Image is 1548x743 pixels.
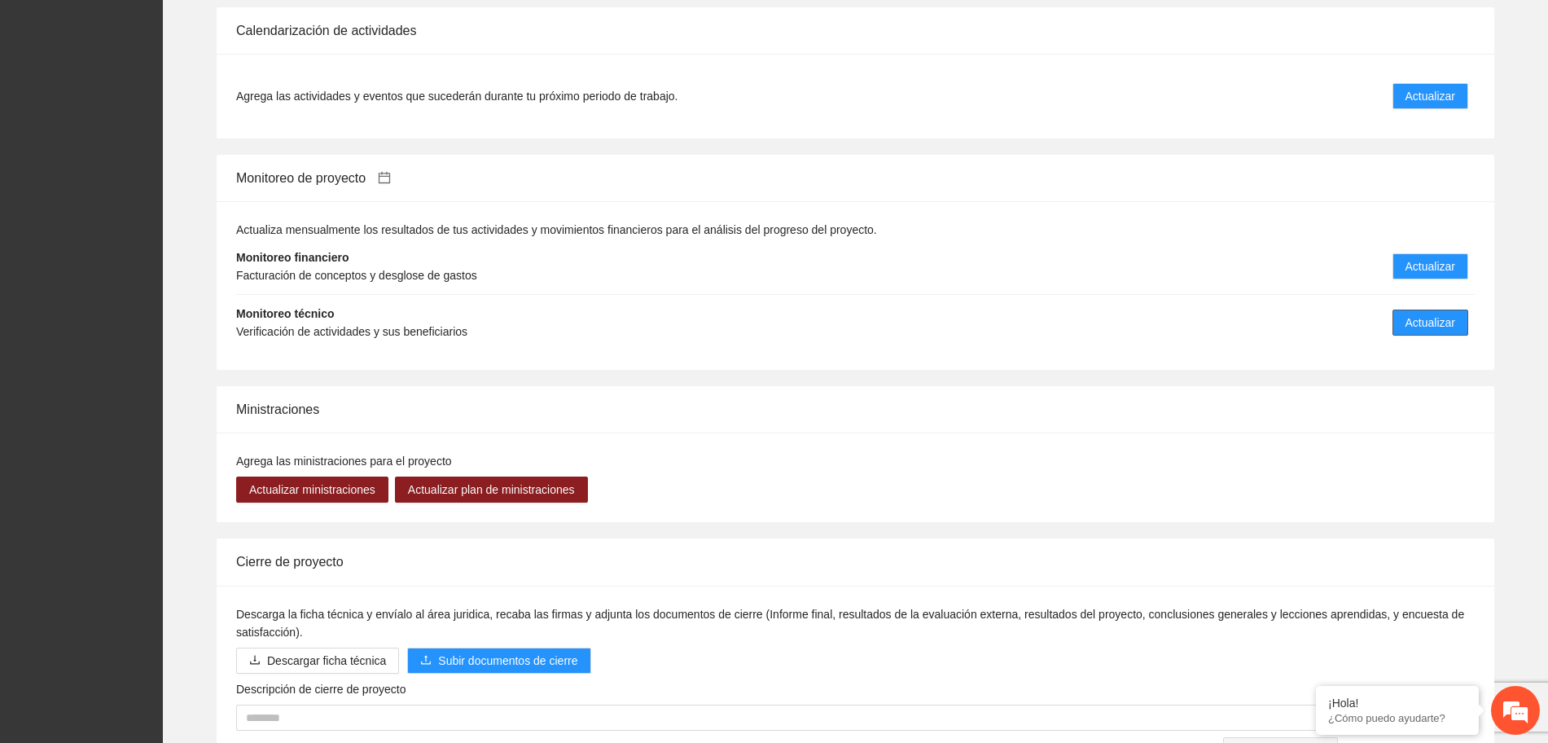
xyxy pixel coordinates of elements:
[236,539,1475,585] div: Cierre de proyecto
[236,87,678,105] span: Agrega las actividades y eventos que sucederán durante tu próximo periodo de trabajo.
[395,483,588,496] a: Actualizar plan de ministraciones
[94,218,225,382] span: Estamos en línea.
[1405,257,1455,275] span: Actualizar
[267,8,306,47] div: Minimizar ventana de chat en vivo
[1392,83,1468,109] button: Actualizar
[1328,697,1467,710] div: ¡Hola!
[249,654,261,667] span: download
[378,171,391,184] span: calendar
[236,648,399,674] button: downloadDescargar ficha técnica
[407,654,590,667] span: uploadSubir documentos de cierre
[1405,87,1455,105] span: Actualizar
[366,171,391,185] a: calendar
[236,477,388,503] button: Actualizar ministraciones
[236,455,452,468] span: Agrega las ministraciones para el proyecto
[236,386,1475,433] div: Ministraciones
[267,652,386,670] span: Descargar ficha técnica
[236,155,1475,201] div: Monitoreo de proyecto
[408,481,575,499] span: Actualizar plan de ministraciones
[1328,712,1467,724] p: ¿Cómo puedo ayudarte?
[236,325,467,338] span: Verificación de actividades y sus beneficiarios
[236,223,877,236] span: Actualiza mensualmente los resultados de tus actividades y movimientos financieros para el anális...
[236,7,1475,54] div: Calendarización de actividades
[236,608,1464,639] span: Descarga la ficha técnica y envíalo al área juridica, recaba las firmas y adjunta los documentos ...
[1405,314,1455,332] span: Actualizar
[1392,310,1468,336] button: Actualizar
[236,654,399,667] a: downloadDescargar ficha técnica
[236,680,406,698] label: Descripción de cierre de proyecto
[1392,253,1468,279] button: Actualizar
[236,307,335,320] strong: Monitoreo técnico
[249,481,375,499] span: Actualizar ministraciones
[236,483,388,496] a: Actualizar ministraciones
[85,83,274,104] div: Chatee con nosotros ahora
[236,251,349,264] strong: Monitoreo financiero
[236,705,1475,731] textarea: Descripción de cierre de proyecto
[395,477,588,503] button: Actualizar plan de ministraciones
[236,269,477,282] span: Facturación de conceptos y desglose de gastos
[407,648,590,674] button: uploadSubir documentos de cierre
[8,445,310,502] textarea: Escriba su mensaje y pulse “Intro”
